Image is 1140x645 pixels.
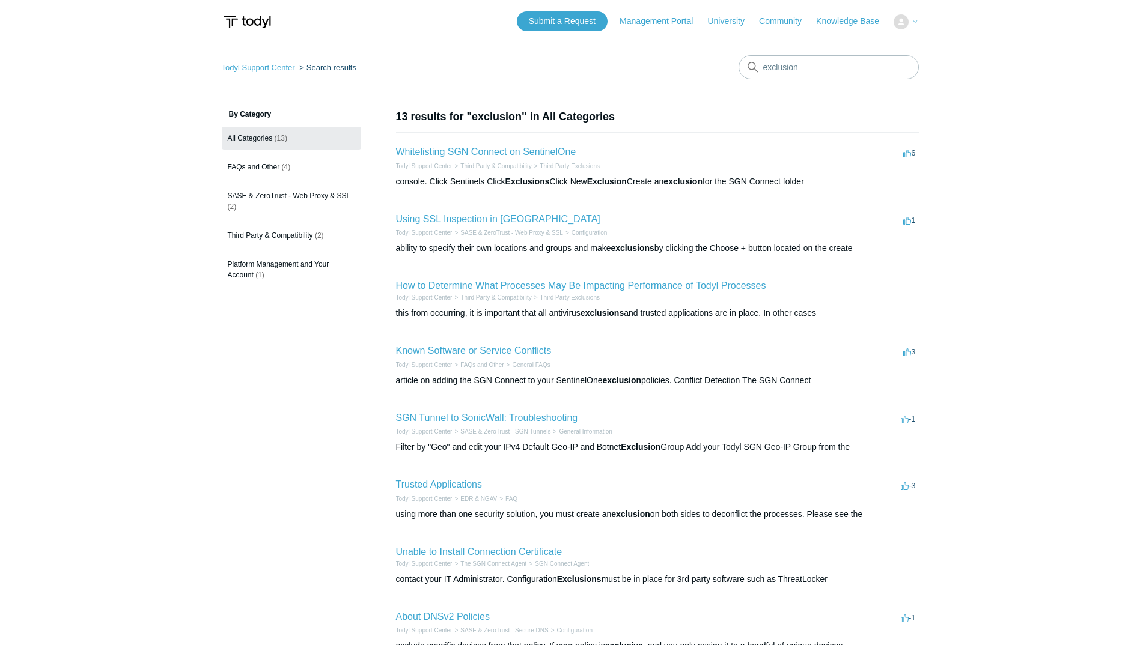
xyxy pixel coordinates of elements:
[602,375,641,385] em: exclusion
[452,494,497,503] li: EDR & NGAV
[739,55,919,79] input: Search
[517,11,608,31] a: Submit a Request
[396,560,453,567] a: Todyl Support Center
[556,627,592,634] a: Configuration
[396,627,453,634] a: Todyl Support Center
[222,156,361,178] a: FAQs and Other (4)
[396,428,453,435] a: Todyl Support Center
[396,441,919,453] div: Filter by "Geo" and edit your IPv4 Default Geo-IP and Botnet Group Add your Todyl SGN Geo-IP Grou...
[396,362,453,368] a: Todyl Support Center
[505,495,517,502] a: FAQ
[460,163,531,169] a: Third Party & Compatibility
[396,293,453,302] li: Todyl Support Center
[452,228,562,237] li: SASE & ZeroTrust - Web Proxy & SSL
[460,428,550,435] a: SASE & ZeroTrust - SGN Tunnels
[228,192,351,200] span: SASE & ZeroTrust - Web Proxy & SSL
[396,573,919,586] div: contact your IT Administrator. Configuration must be in place for 3rd party software such as Thre...
[611,509,650,519] em: exclusion
[396,147,576,157] a: Whitelisting SGN Connect on SentinelOne
[903,216,915,225] span: 1
[460,294,531,301] a: Third Party & Compatibility
[504,360,550,369] li: General FAQs
[396,559,453,568] li: Todyl Support Center
[901,481,916,490] span: -3
[396,626,453,635] li: Todyl Support Center
[460,495,497,502] a: EDR & NGAV
[707,15,756,28] a: University
[452,626,548,635] li: SASE & ZeroTrust - Secure DNS
[396,162,453,171] li: Todyl Support Center
[452,293,531,302] li: Third Party & Compatibility
[540,294,600,301] a: Third Party Exclusions
[549,626,593,635] li: Configuration
[587,177,627,186] em: Exclusion
[396,374,919,387] div: article on adding the SGN Connect to your SentinelOne policies. Conflict Detection The SGN Connect
[497,494,517,503] li: FAQ
[396,228,453,237] li: Todyl Support Center
[255,271,264,279] span: (1)
[222,224,361,247] a: Third Party & Compatibility (2)
[901,613,916,622] span: -1
[460,362,504,368] a: FAQs and Other
[460,627,548,634] a: SASE & ZeroTrust - Secure DNS
[396,479,482,489] a: Trusted Applications
[396,214,600,224] a: Using SSL Inspection in [GEOGRAPHIC_DATA]
[228,231,313,240] span: Third Party & Compatibility
[396,280,766,291] a: How to Determine What Processes May Be Impacting Performance of Todyl Processes
[452,162,531,171] li: Third Party & Compatibility
[535,560,589,567] a: SGN Connect Agent
[396,175,919,188] div: console. Click Sentinels Click Click New Create an for the SGN Connect folder
[222,63,297,72] li: Todyl Support Center
[620,15,705,28] a: Management Portal
[816,15,891,28] a: Knowledge Base
[551,427,612,436] li: General Information
[581,308,624,318] em: exclusions
[228,260,329,279] span: Platform Management and Your Account
[540,163,600,169] a: Third Party Exclusions
[505,177,550,186] em: Exclusions
[559,428,612,435] a: General Information
[228,202,237,211] span: (2)
[396,360,453,369] li: Todyl Support Center
[396,494,453,503] li: Todyl Support Center
[572,229,607,236] a: Configuration
[222,184,361,218] a: SASE & ZeroTrust - Web Proxy & SSL (2)
[663,177,703,186] em: exclusion
[396,345,552,356] a: Known Software or Service Conflicts
[222,253,361,286] a: Platform Management and Your Account (1)
[275,134,287,142] span: (13)
[611,243,654,253] em: exclusions
[396,427,453,436] li: Todyl Support Center
[396,508,919,521] div: using more than one security solution, you must create an on both sides to deconflict the process...
[396,109,919,125] h1: 13 results for "exclusion" in All Categories
[228,134,273,142] span: All Categories
[315,231,324,240] span: (2)
[532,293,600,302] li: Third Party Exclusions
[901,414,916,423] span: -1
[532,162,600,171] li: Third Party Exclusions
[903,347,915,356] span: 3
[460,560,526,567] a: The SGN Connect Agent
[222,63,295,72] a: Todyl Support Center
[222,127,361,150] a: All Categories (13)
[222,11,273,33] img: Todyl Support Center Help Center home page
[452,559,526,568] li: The SGN Connect Agent
[396,163,453,169] a: Todyl Support Center
[759,15,814,28] a: Community
[396,294,453,301] a: Todyl Support Center
[396,242,919,255] div: ability to specify their own locations and groups and make by clicking the Choose + button locate...
[396,413,578,423] a: SGN Tunnel to SonicWall: Troubleshooting
[452,360,504,369] li: FAQs and Other
[396,307,919,319] div: this from occurring, it is important that all antivirus and trusted applications are in place. In...
[396,611,490,622] a: About DNSv2 Policies
[512,362,550,368] a: General FAQs
[452,427,550,436] li: SASE & ZeroTrust - SGN Tunnels
[396,229,453,236] a: Todyl Support Center
[297,63,356,72] li: Search results
[282,163,291,171] span: (4)
[526,559,589,568] li: SGN Connect Agent
[396,547,562,557] a: Unable to Install Connection Certificate
[621,442,660,452] em: Exclusion
[460,229,563,236] a: SASE & ZeroTrust - Web Proxy & SSL
[222,109,361,120] h3: By Category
